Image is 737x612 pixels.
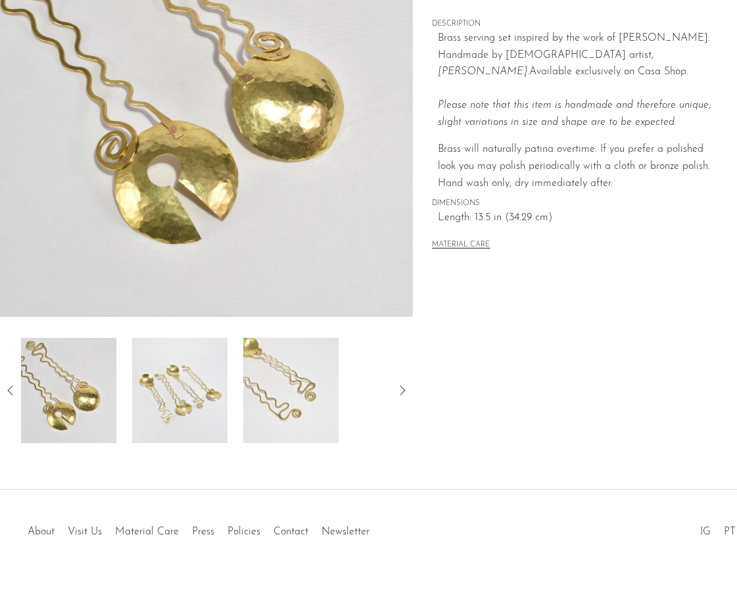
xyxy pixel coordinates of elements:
[132,338,227,443] img: Calder Serving Set
[438,100,711,128] em: Please note that this item is handmade and therefore unique; slight variations in size and shape ...
[438,66,529,77] em: [PERSON_NAME].
[438,141,716,192] p: Brass will naturally patina overtime. If you prefer a polished look you may polish periodically w...
[724,527,736,537] a: PT
[68,527,102,537] a: Visit Us
[21,516,376,541] ul: Quick links
[432,241,490,250] button: MATERIAL CARE
[227,527,260,537] a: Policies
[243,338,339,443] img: Calder Serving Set
[438,30,716,131] p: Brass serving set inspired by the work of [PERSON_NAME]. Handmade by [DEMOGRAPHIC_DATA] artist, A...
[192,527,214,537] a: Press
[432,198,716,210] span: DIMENSIONS
[28,527,55,537] a: About
[21,338,116,443] img: Calder Serving Set
[700,527,711,537] a: IG
[432,18,716,30] span: DESCRIPTION
[115,527,179,537] a: Material Care
[438,210,716,227] span: Length: 13.5 in (34.29 cm)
